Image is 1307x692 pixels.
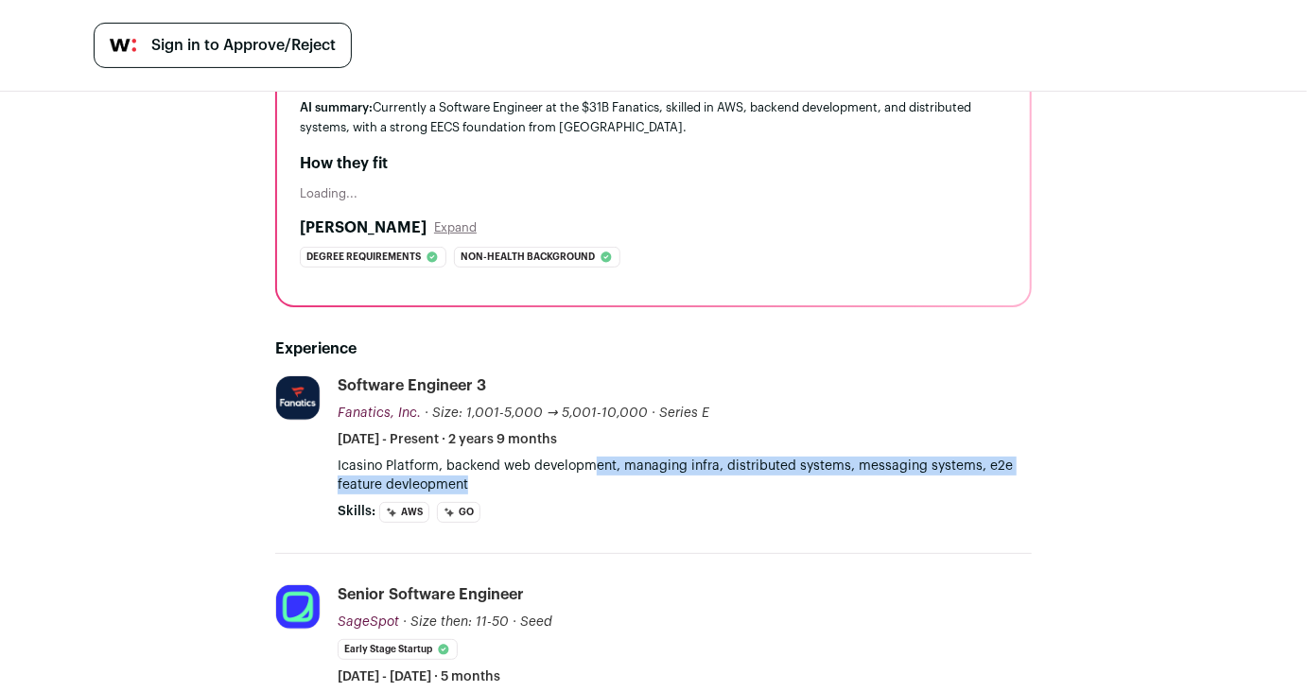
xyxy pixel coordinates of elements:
div: Senior Software Engineer [338,584,524,605]
span: Degree requirements [306,248,421,267]
div: Currently a Software Engineer at the $31B Fanatics, skilled in AWS, backend development, and dist... [300,97,1007,137]
span: · Size then: 11-50 [403,615,509,629]
span: · [652,404,655,423]
img: e225e60aac2ef2a979c3123425ba4150f4f68279d10c2a6bd454b90c38a56cc8.jpg [276,585,320,629]
h2: How they fit [300,152,1007,175]
a: Sign in to Approve/Reject [94,23,352,68]
div: Loading... [300,186,1007,201]
li: AWS [379,502,429,523]
span: · [513,613,516,631]
span: · Size: 1,001-5,000 → 5,001-10,000 [425,407,648,420]
button: Expand [434,220,477,235]
span: Seed [520,615,552,629]
span: SageSpot [338,615,399,629]
img: 1fa0292f7bf6e45ceb84e820039e33f2ecb24da2f6310df376420448d65268e7.jpg [276,376,320,420]
li: Go [437,502,480,523]
span: Skills: [338,502,375,521]
span: Non-health background [461,248,595,267]
div: Software Engineer 3 [338,375,486,396]
p: Icasino Platform, backend web development, managing infra, distributed systems, messaging systems... [338,457,1032,494]
span: Fanatics, Inc. [338,407,421,420]
img: wellfound-symbol-flush-black-fb3c872781a75f747ccb3a119075da62bfe97bd399995f84a933054e44a575c4.png [110,39,136,52]
span: Sign in to Approve/Reject [151,34,336,57]
span: Series E [659,407,709,420]
h2: Experience [275,337,1032,360]
span: AI summary: [300,101,373,113]
span: [DATE] - [DATE] · 5 months [338,667,500,686]
h2: [PERSON_NAME] [300,216,427,239]
span: [DATE] - Present · 2 years 9 months [338,430,557,449]
li: Early Stage Startup [338,639,458,660]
